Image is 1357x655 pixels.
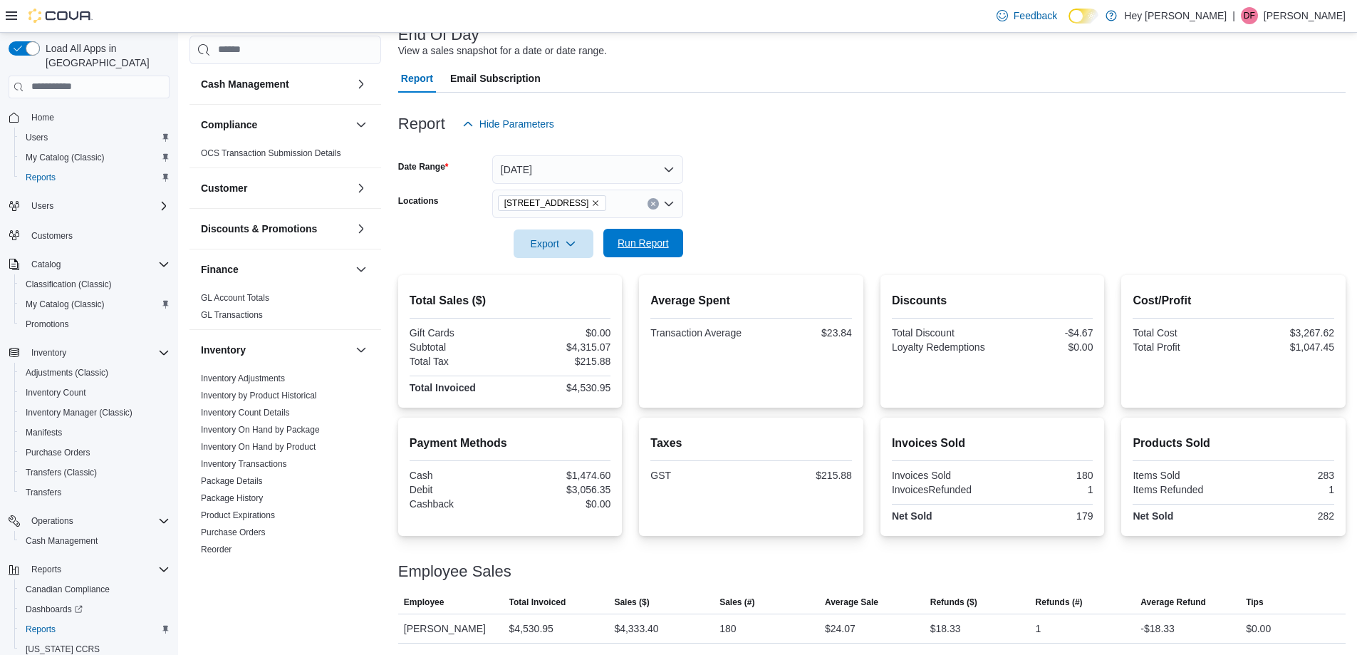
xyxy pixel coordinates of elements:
[754,470,852,481] div: $215.88
[201,407,290,418] span: Inventory Count Details
[26,487,61,498] span: Transfers
[31,515,73,527] span: Operations
[995,510,1093,522] div: 179
[514,229,593,258] button: Export
[20,296,110,313] a: My Catalog (Classic)
[26,512,79,530] button: Operations
[1237,510,1334,522] div: 282
[1124,7,1227,24] p: Hey [PERSON_NAME]
[3,107,175,128] button: Home
[201,343,246,357] h3: Inventory
[28,9,93,23] img: Cova
[201,493,263,503] a: Package History
[20,484,170,501] span: Transfers
[3,225,175,245] button: Customers
[1069,9,1098,24] input: Dark Mode
[614,620,658,637] div: $4,333.40
[20,169,61,186] a: Reports
[513,498,610,510] div: $0.00
[201,476,263,486] a: Package Details
[1237,470,1334,481] div: 283
[31,230,73,242] span: Customers
[26,319,69,330] span: Promotions
[201,492,263,504] span: Package History
[663,198,675,210] button: Open list of options
[20,129,53,146] a: Users
[401,64,433,93] span: Report
[3,196,175,216] button: Users
[26,447,90,458] span: Purchase Orders
[14,167,175,187] button: Reports
[404,597,444,608] span: Employee
[20,621,170,638] span: Reports
[201,148,341,159] span: OCS Transaction Submission Details
[1241,7,1258,24] div: Dawna Fuller
[513,484,610,495] div: $3,056.35
[995,470,1093,481] div: 180
[498,195,607,211] span: 15820 Stony Plain Road
[26,512,170,530] span: Operations
[201,309,263,321] span: GL Transactions
[825,597,878,608] span: Average Sale
[14,463,175,483] button: Transfers (Classic)
[201,292,269,304] span: GL Account Totals
[398,26,479,43] h3: End Of Day
[513,356,610,367] div: $215.88
[201,442,316,452] a: Inventory On Hand by Product
[20,404,170,421] span: Inventory Manager (Classic)
[1133,327,1230,339] div: Total Cost
[26,227,78,244] a: Customers
[20,464,103,481] a: Transfers (Classic)
[398,43,607,58] div: View a sales snapshot for a date or date range.
[513,382,610,393] div: $4,530.95
[509,597,566,608] span: Total Invoiced
[995,327,1093,339] div: -$4.67
[201,181,247,195] h3: Customer
[14,128,175,148] button: Users
[479,117,554,131] span: Hide Parameters
[31,259,61,270] span: Catalog
[892,292,1093,309] h2: Discounts
[14,531,175,551] button: Cash Management
[20,276,170,293] span: Classification (Classic)
[20,621,61,638] a: Reports
[14,423,175,443] button: Manifests
[189,289,381,329] div: Finance
[398,563,511,580] h3: Employee Sales
[201,118,350,132] button: Compliance
[14,148,175,167] button: My Catalog (Classic)
[618,236,669,250] span: Run Report
[648,198,659,210] button: Clear input
[201,181,350,195] button: Customer
[20,169,170,186] span: Reports
[1264,7,1346,24] p: [PERSON_NAME]
[353,261,370,278] button: Finance
[26,132,48,143] span: Users
[201,77,350,91] button: Cash Management
[20,129,170,146] span: Users
[14,383,175,403] button: Inventory Count
[450,64,541,93] span: Email Subscription
[353,76,370,93] button: Cash Management
[650,292,852,309] h2: Average Spent
[1244,7,1255,24] span: DF
[509,620,553,637] div: $4,530.95
[1246,597,1263,608] span: Tips
[3,343,175,363] button: Inventory
[504,196,589,210] span: [STREET_ADDRESS]
[20,364,170,381] span: Adjustments (Classic)
[1232,7,1235,24] p: |
[26,407,132,418] span: Inventory Manager (Classic)
[31,112,54,123] span: Home
[20,601,88,618] a: Dashboards
[14,294,175,314] button: My Catalog (Classic)
[201,310,263,320] a: GL Transactions
[201,262,350,277] button: Finance
[14,579,175,599] button: Canadian Compliance
[20,424,170,441] span: Manifests
[1237,327,1334,339] div: $3,267.62
[20,424,68,441] a: Manifests
[410,470,507,481] div: Cash
[14,483,175,502] button: Transfers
